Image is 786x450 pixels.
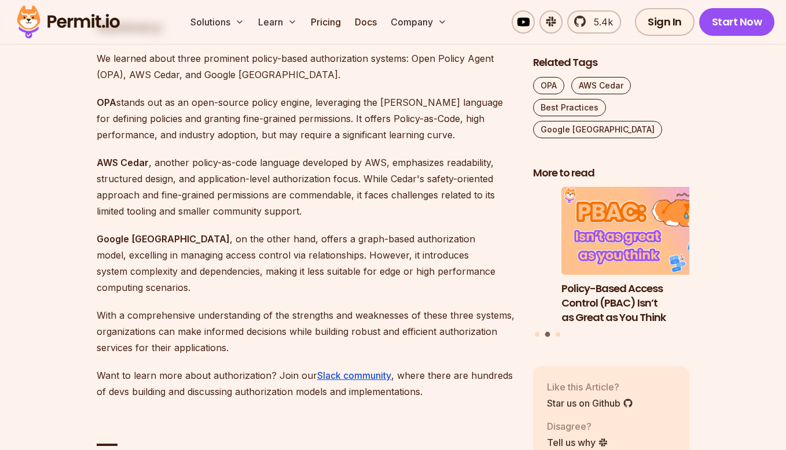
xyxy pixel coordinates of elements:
[350,10,381,34] a: Docs
[561,187,718,275] img: Policy-Based Access Control (PBAC) Isn’t as Great as You Think
[561,187,718,325] a: Policy-Based Access Control (PBAC) Isn’t as Great as You ThinkPolicy-Based Access Control (PBAC) ...
[533,99,606,116] a: Best Practices
[547,419,608,433] p: Disagree?
[393,187,549,325] li: 1 of 3
[186,10,249,34] button: Solutions
[533,56,689,70] h2: Related Tags
[561,282,718,324] h3: Policy-Based Access Control (PBAC) Isn’t as Great as You Think
[97,307,515,356] p: With a comprehensive understanding of the strengths and weaknesses of these three systems, organi...
[547,380,633,394] p: Like this Article?
[97,154,515,219] p: , another policy-as-code language developed by AWS, emphasizes readability, structured design, an...
[545,332,550,337] button: Go to slide 2
[317,370,391,381] a: Slack community
[533,187,689,339] div: Posts
[97,50,515,83] p: We learned about three prominent policy-based authorization systems: Open Policy Agent (OPA), AWS...
[97,97,116,108] strong: OPA
[571,77,631,94] a: AWS Cedar
[533,77,564,94] a: OPA
[635,8,695,36] a: Sign In
[567,10,621,34] a: 5.4k
[533,121,662,138] a: Google [GEOGRAPHIC_DATA]
[535,332,539,337] button: Go to slide 1
[12,2,125,42] img: Permit logo
[97,157,149,168] strong: AWS Cedar
[699,8,775,36] a: Start Now
[561,187,718,325] li: 2 of 3
[97,367,515,400] p: Want to learn more about authorization? Join our , where there are hundreds of devs building and ...
[254,10,302,34] button: Learn
[393,282,549,324] h3: How to Use JWTs for Authorization: Best Practices and Common Mistakes
[97,94,515,143] p: stands out as an open-source policy engine, leveraging the [PERSON_NAME] language for defining po...
[97,231,515,296] p: , on the other hand, offers a graph-based authorization model, excelling in managing access contr...
[306,10,346,34] a: Pricing
[547,436,608,449] a: Tell us why
[547,396,633,410] a: Star us on Github
[97,233,230,245] strong: Google [GEOGRAPHIC_DATA]
[533,166,689,180] h2: More to read
[556,332,560,337] button: Go to slide 3
[587,15,613,29] span: 5.4k
[386,10,451,34] button: Company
